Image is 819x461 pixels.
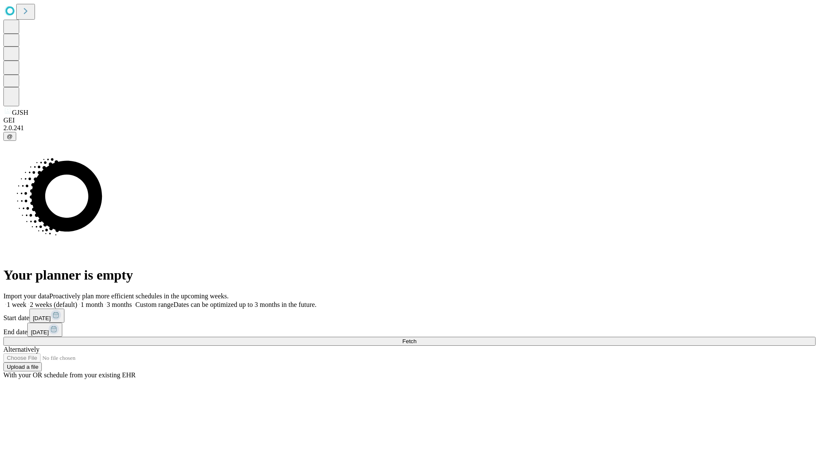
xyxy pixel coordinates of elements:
div: GEI [3,117,816,124]
span: With your OR schedule from your existing EHR [3,371,136,379]
span: Import your data [3,292,49,300]
span: [DATE] [33,315,51,321]
span: 1 week [7,301,26,308]
span: 3 months [107,301,132,308]
span: Proactively plan more efficient schedules in the upcoming weeks. [49,292,229,300]
span: 2 weeks (default) [30,301,77,308]
button: [DATE] [27,323,62,337]
button: Fetch [3,337,816,346]
div: Start date [3,309,816,323]
span: [DATE] [31,329,49,336]
div: 2.0.241 [3,124,816,132]
span: @ [7,133,13,140]
span: Custom range [135,301,173,308]
span: Dates can be optimized up to 3 months in the future. [174,301,317,308]
span: 1 month [81,301,103,308]
h1: Your planner is empty [3,267,816,283]
span: Alternatively [3,346,39,353]
span: Fetch [402,338,416,344]
span: GJSH [12,109,28,116]
button: Upload a file [3,362,42,371]
button: [DATE] [29,309,64,323]
button: @ [3,132,16,141]
div: End date [3,323,816,337]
